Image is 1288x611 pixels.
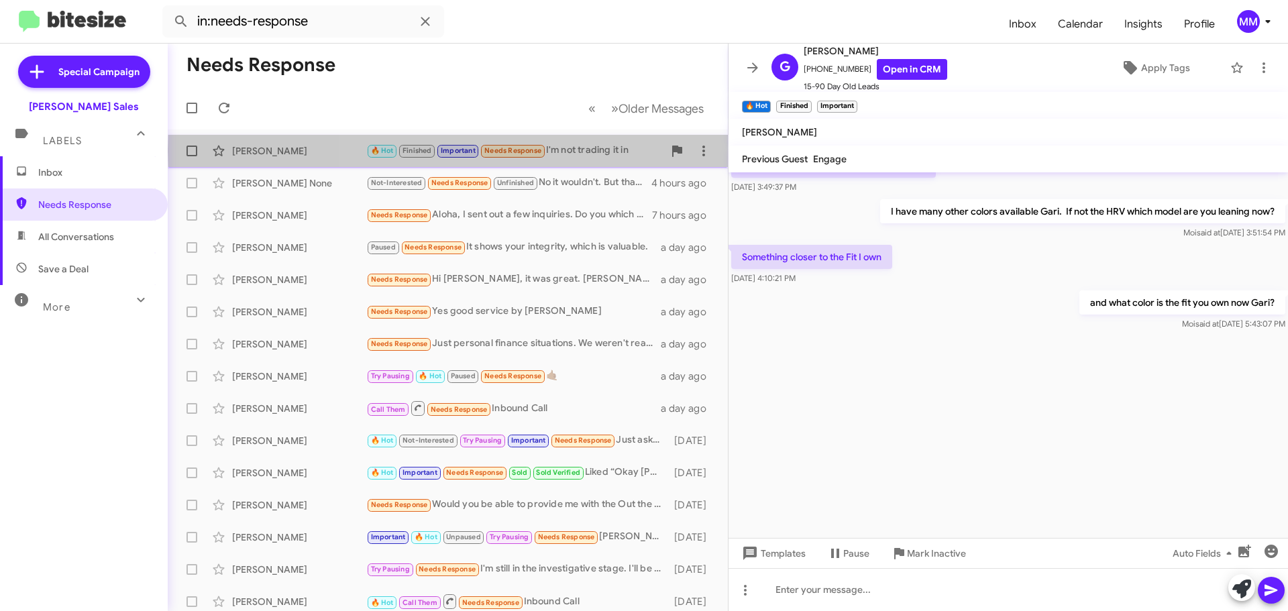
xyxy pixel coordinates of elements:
[731,245,892,269] p: Something closer to the Fit I own
[729,541,816,565] button: Templates
[415,533,437,541] span: 🔥 Hot
[43,301,70,313] span: More
[366,336,661,351] div: Just personal finance situations. We weren't ready to commit to anything until later down the line
[661,402,717,415] div: a day ago
[490,533,529,541] span: Try Pausing
[1237,10,1260,33] div: MM
[29,100,139,113] div: [PERSON_NAME] Sales
[843,541,869,565] span: Pause
[661,305,717,319] div: a day ago
[603,95,712,122] button: Next
[371,500,428,509] span: Needs Response
[776,101,811,113] small: Finished
[667,595,717,608] div: [DATE]
[232,209,366,222] div: [PERSON_NAME]
[580,95,604,122] button: Previous
[371,565,410,573] span: Try Pausing
[1047,5,1114,44] a: Calendar
[1173,5,1226,44] span: Profile
[366,561,667,577] div: I'm still in the investigative stage. I'll be in touch when I'm ready
[366,304,661,319] div: Yes good service by [PERSON_NAME]
[38,198,152,211] span: Needs Response
[38,166,152,179] span: Inbox
[804,80,947,93] span: 15-90 Day Old Leads
[661,337,717,351] div: a day ago
[451,372,476,380] span: Paused
[186,54,335,76] h1: Needs Response
[232,305,366,319] div: [PERSON_NAME]
[804,59,947,80] span: [PHONE_NUMBER]
[877,59,947,80] a: Open in CRM
[232,466,366,480] div: [PERSON_NAME]
[366,433,667,448] div: Just asking if I do get a car would you know how much I would have to put down? Say I only have $...
[813,153,847,165] span: Engage
[371,146,394,155] span: 🔥 Hot
[484,146,541,155] span: Needs Response
[880,541,977,565] button: Mark Inactive
[1173,541,1237,565] span: Auto Fields
[38,230,114,243] span: All Conversations
[431,178,488,187] span: Needs Response
[232,498,366,512] div: [PERSON_NAME]
[1114,5,1173,44] a: Insights
[804,43,947,59] span: [PERSON_NAME]
[1183,227,1285,237] span: Moi [DATE] 3:51:54 PM
[371,468,394,477] span: 🔥 Hot
[484,372,541,380] span: Needs Response
[742,126,817,138] span: [PERSON_NAME]
[402,146,432,155] span: Finished
[232,273,366,286] div: [PERSON_NAME]
[38,262,89,276] span: Save a Deal
[1079,290,1285,315] p: and what color is the fit you own now Gari?
[402,468,437,477] span: Important
[581,95,712,122] nav: Page navigation example
[462,598,519,607] span: Needs Response
[652,209,717,222] div: 7 hours ago
[588,100,596,117] span: «
[780,56,790,78] span: G
[731,273,796,283] span: [DATE] 4:10:21 PM
[371,339,428,348] span: Needs Response
[366,465,667,480] div: Liked “Okay [PERSON_NAME] let see who will be available.”
[536,468,580,477] span: Sold Verified
[816,541,880,565] button: Pause
[419,565,476,573] span: Needs Response
[511,436,546,445] span: Important
[512,468,527,477] span: Sold
[232,176,366,190] div: [PERSON_NAME] None
[232,402,366,415] div: [PERSON_NAME]
[58,65,140,78] span: Special Campaign
[446,468,503,477] span: Needs Response
[661,273,717,286] div: a day ago
[1141,56,1190,80] span: Apply Tags
[742,101,771,113] small: 🔥 Hot
[366,239,661,255] div: It shows your integrity, which is valuable.
[667,434,717,447] div: [DATE]
[1162,541,1248,565] button: Auto Fields
[661,241,717,254] div: a day ago
[366,207,652,223] div: Aloha, I sent out a few inquiries. Do you which vehicle it was?
[366,368,661,384] div: 🤙🏽
[232,241,366,254] div: [PERSON_NAME]
[366,272,661,287] div: Hi [PERSON_NAME], it was great. [PERSON_NAME] was very nice and informative. I'm just deciding wh...
[497,178,534,187] span: Unfinished
[441,146,476,155] span: Important
[1195,319,1219,329] span: said at
[366,400,661,416] div: Inbound Call
[366,529,667,545] div: [PERSON_NAME]. I am touching base - I am ready to put down a hold deposit and I see you have a bl...
[232,434,366,447] div: [PERSON_NAME]
[1197,227,1220,237] span: said at
[366,497,667,512] div: Would you be able to provide me with the Out the Door price of the 2025 Honda Pilot EX-L Radiant Red
[371,275,428,284] span: Needs Response
[371,405,406,414] span: Call Them
[1086,56,1224,80] button: Apply Tags
[742,153,808,165] span: Previous Guest
[611,100,619,117] span: »
[651,176,717,190] div: 4 hours ago
[371,533,406,541] span: Important
[419,372,441,380] span: 🔥 Hot
[998,5,1047,44] a: Inbox
[232,563,366,576] div: [PERSON_NAME]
